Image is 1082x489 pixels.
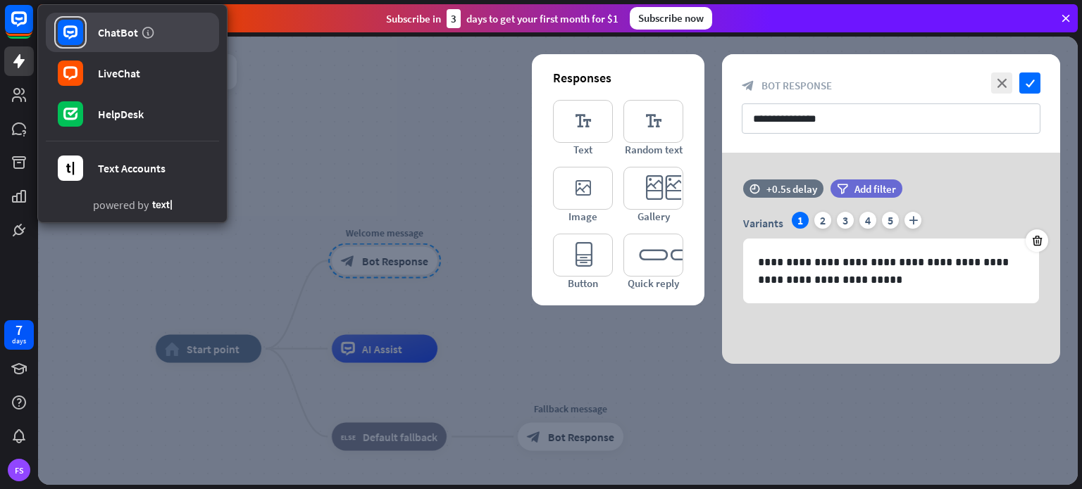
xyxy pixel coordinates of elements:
[761,79,832,92] span: Bot Response
[1019,72,1040,94] i: check
[837,184,848,194] i: filter
[447,9,461,28] div: 3
[743,216,783,230] span: Variants
[386,9,618,28] div: Subscribe in days to get your first month for $1
[12,336,26,346] div: days
[8,459,30,481] div: FS
[630,7,712,30] div: Subscribe now
[882,212,899,229] div: 5
[859,212,876,229] div: 4
[854,182,896,196] span: Add filter
[15,324,23,336] div: 7
[4,320,34,350] a: 7 days
[11,6,54,48] button: Open LiveChat chat widget
[742,80,754,92] i: block_bot_response
[837,212,854,229] div: 3
[814,212,831,229] div: 2
[904,212,921,229] i: plus
[766,182,817,196] div: +0.5s delay
[750,184,760,193] i: time
[991,72,1012,94] i: close
[792,212,809,229] div: 1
